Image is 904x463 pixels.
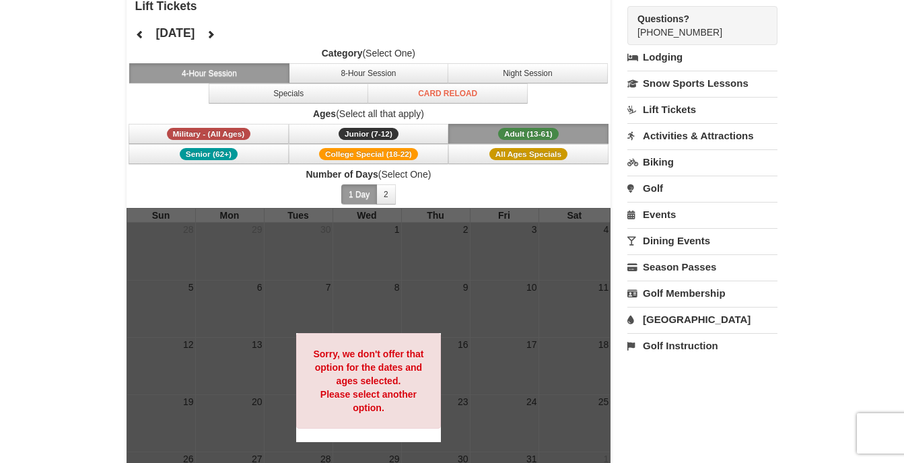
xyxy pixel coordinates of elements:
[339,128,398,140] span: Junior (7-12)
[322,48,363,59] strong: Category
[627,149,777,174] a: Biking
[155,26,195,40] h4: [DATE]
[627,45,777,69] a: Lodging
[637,12,753,38] span: [PHONE_NUMBER]
[627,307,777,332] a: [GEOGRAPHIC_DATA]
[627,123,777,148] a: Activities & Attractions
[627,176,777,201] a: Golf
[313,349,423,413] strong: Sorry, we don't offer that option for the dates and ages selected. Please select another option.
[289,124,449,144] button: Junior (7-12)
[489,148,567,160] span: All Ages Specials
[627,97,777,122] a: Lift Tickets
[180,148,238,160] span: Senior (62+)
[341,184,377,205] button: 1 Day
[627,228,777,253] a: Dining Events
[448,124,609,144] button: Adult (13-61)
[127,168,611,181] label: (Select One)
[627,254,777,279] a: Season Passes
[289,63,449,83] button: 8-Hour Session
[319,148,418,160] span: College Special (18-22)
[129,144,289,164] button: Senior (62+)
[167,128,251,140] span: Military - (All Ages)
[627,333,777,358] a: Golf Instruction
[627,71,777,96] a: Snow Sports Lessons
[127,46,611,60] label: (Select One)
[498,128,559,140] span: Adult (13-61)
[306,169,378,180] strong: Number of Days
[627,202,777,227] a: Events
[448,144,609,164] button: All Ages Specials
[289,144,449,164] button: College Special (18-22)
[129,124,289,144] button: Military - (All Ages)
[313,108,336,119] strong: Ages
[368,83,528,104] button: Card Reload
[448,63,608,83] button: Night Session
[627,281,777,306] a: Golf Membership
[637,13,689,24] strong: Questions?
[127,107,611,120] label: (Select all that apply)
[376,184,396,205] button: 2
[209,83,369,104] button: Specials
[129,63,289,83] button: 4-Hour Session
